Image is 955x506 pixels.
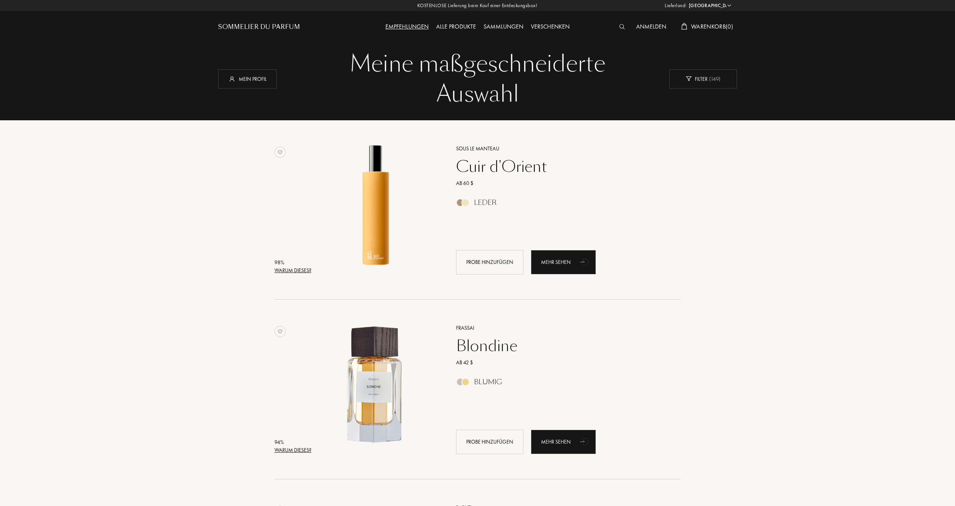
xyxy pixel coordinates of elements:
[531,250,596,274] div: Mehr sehen
[218,23,300,32] a: Sommelier du Parfum
[450,380,670,388] a: Blumig
[450,337,670,355] a: Blondine
[274,259,311,267] div: 98 %
[450,179,670,187] a: Ab 60 $
[313,135,445,283] a: Cuir d'Orient Sous le Manteau
[531,430,596,454] a: Mehr sehenanimation
[527,23,573,30] a: Verschenken
[313,144,438,269] img: Cuir d'Orient Sous le Manteau
[382,22,432,32] div: Empfehlungen
[480,23,527,30] a: Sammlungen
[432,22,480,32] div: Alle Produkte
[578,434,593,449] div: animation
[669,69,737,88] div: Filter
[456,250,523,274] div: Probe hinzufügen
[274,147,286,158] img: no_like_p.png
[274,446,311,454] div: Warum dieses?
[691,23,733,30] span: Warenkorb ( 0 )
[474,198,497,207] div: Leder
[432,23,480,30] a: Alle Produkte
[224,49,731,79] div: Meine maßgeschneiderte
[450,359,670,367] a: Ab 42 $
[224,79,731,109] div: Auswahl
[313,315,445,462] a: Blondine Frassai
[619,24,625,29] img: search_icn_white.svg
[313,323,438,448] img: Blondine Frassai
[708,75,720,82] span: ( 149 )
[450,145,670,153] a: Sous le Manteau
[527,22,573,32] div: Verschenken
[450,201,670,209] a: Leder
[274,326,286,337] img: no_like_p.png
[274,267,311,274] div: Warum dieses?
[382,23,432,30] a: Empfehlungen
[228,75,236,82] img: profil_icn_w.svg
[218,69,277,88] div: Mein Profil
[531,430,596,454] div: Mehr sehen
[632,23,670,30] a: Anmelden
[456,430,523,454] div: Probe hinzufügen
[531,250,596,274] a: Mehr sehenanimation
[474,378,502,386] div: Blumig
[632,22,670,32] div: Anmelden
[686,76,691,81] img: new_filter_w.svg
[681,23,687,30] img: cart_white.svg
[274,438,311,446] div: 94 %
[578,254,593,269] div: animation
[450,158,670,176] a: Cuir d'Orient
[450,324,670,332] a: Frassai
[480,22,527,32] div: Sammlungen
[665,2,687,9] span: Lieferland:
